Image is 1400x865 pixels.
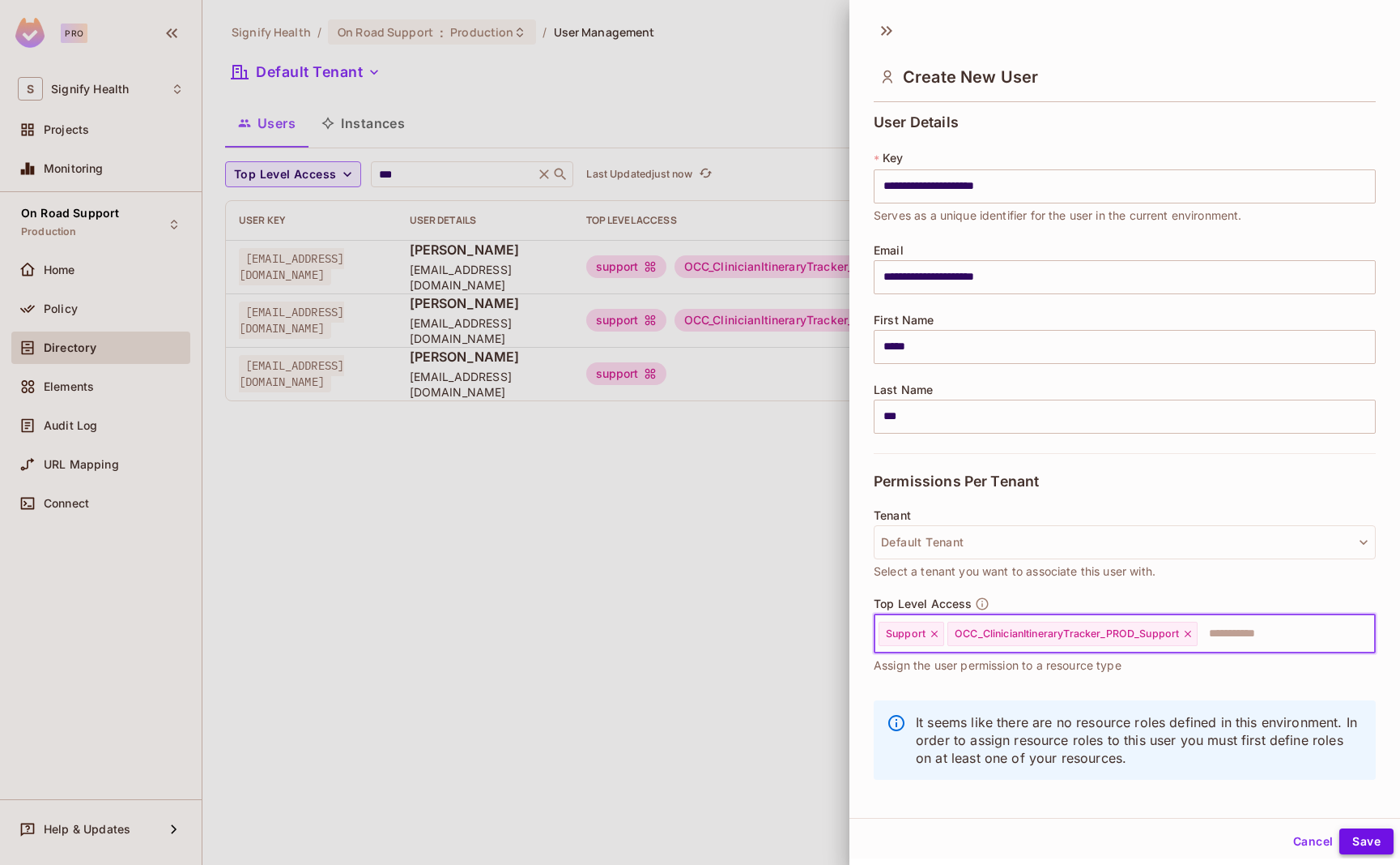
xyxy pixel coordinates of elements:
span: Serves as a unique identifier for the user in the current environment. [874,207,1242,225]
span: Email [874,244,904,257]
span: Create New User [903,67,1038,87]
button: Cancel [1287,829,1339,854]
span: Support [886,627,926,640]
span: Top Level Access [874,597,972,610]
div: OCC_ClinicianItineraryTracker_PROD_Support [947,622,1198,646]
button: Open [1367,632,1370,635]
div: Support [879,622,944,646]
span: Tenant [874,509,911,522]
span: Permissions Per Tenant [874,473,1039,490]
span: Assign the user permission to a resource type [874,657,1121,674]
span: OCC_ClinicianItineraryTracker_PROD_Support [955,627,1179,640]
span: User Details [874,114,959,131]
button: Save [1339,829,1394,854]
span: Last Name [874,383,933,396]
span: First Name [874,314,934,327]
span: Select a tenant you want to associate this user with. [874,563,1155,580]
p: It seems like there are no resource roles defined in this environment. In order to assign resourc... [916,713,1363,767]
span: Key [883,152,903,165]
button: Default Tenant [874,525,1376,559]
